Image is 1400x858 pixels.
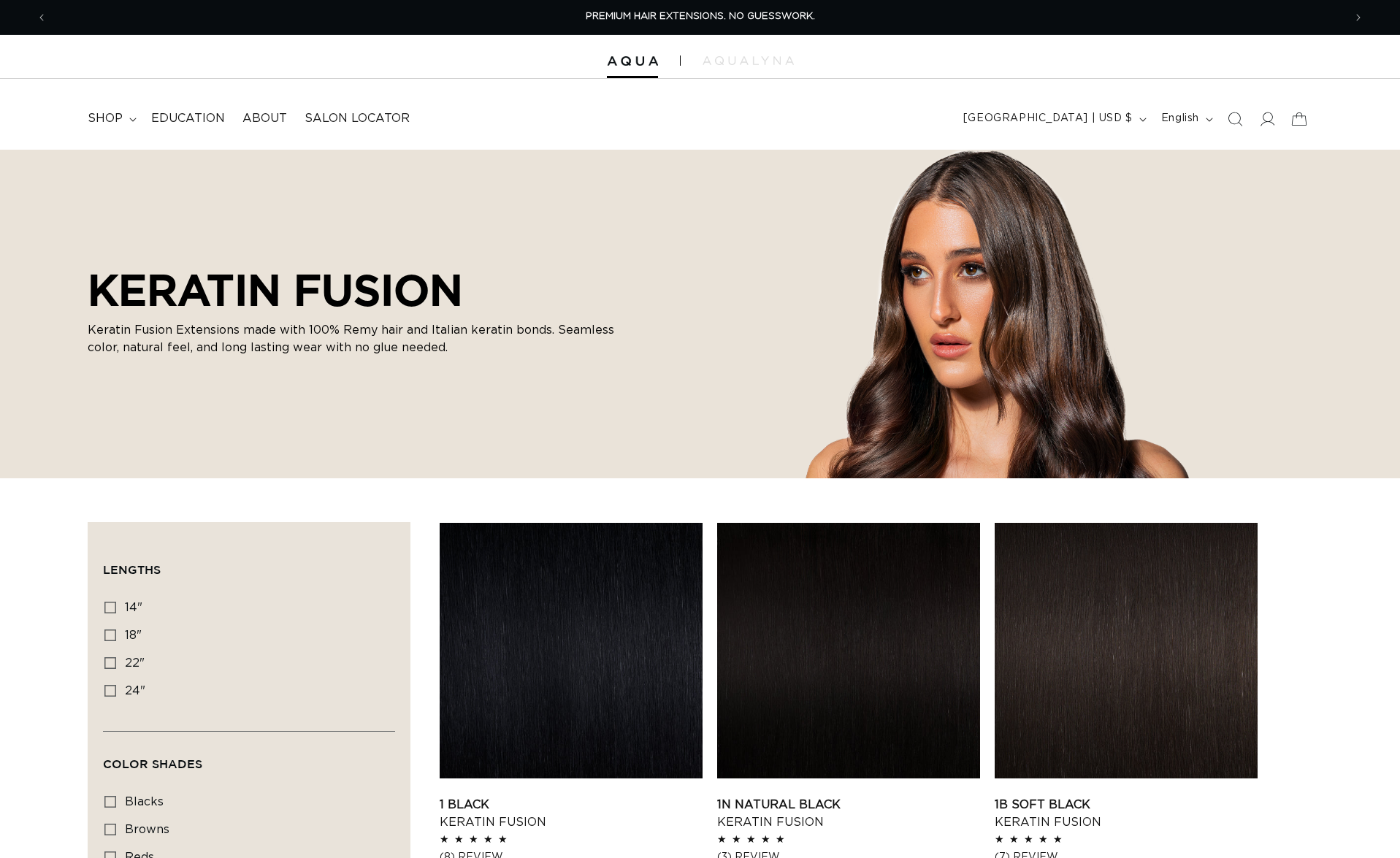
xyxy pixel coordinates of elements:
button: English [1152,105,1219,133]
span: About [242,111,287,126]
button: Previous announcement [26,4,58,31]
h2: KERATIN FUSION [88,264,643,315]
span: PREMIUM HAIR EXTENSIONS. NO GUESSWORK. [586,12,815,21]
span: Education [151,111,225,126]
span: Color Shades [103,757,202,770]
span: 24" [125,685,145,697]
summary: Lengths (0 selected) [103,537,395,590]
span: blacks [125,796,164,808]
img: aqualyna.com [703,56,794,65]
a: Education [142,102,234,135]
button: Next announcement [1342,4,1374,31]
a: 1 Black Keratin Fusion [440,796,703,831]
span: shop [88,111,123,126]
a: About [234,102,296,135]
span: [GEOGRAPHIC_DATA] | USD $ [963,111,1133,126]
img: Aqua Hair Extensions [607,56,658,66]
span: English [1161,111,1199,126]
a: 1N Natural Black Keratin Fusion [717,796,980,831]
summary: Search [1219,103,1251,135]
span: 18" [125,629,142,641]
a: 1B Soft Black Keratin Fusion [995,796,1258,831]
summary: shop [79,102,142,135]
a: Salon Locator [296,102,418,135]
p: Keratin Fusion Extensions made with 100% Remy hair and Italian keratin bonds. Seamless color, nat... [88,321,643,356]
span: browns [125,824,169,835]
span: Salon Locator [305,111,410,126]
span: 14" [125,602,142,613]
span: 22" [125,657,145,669]
span: Lengths [103,563,161,576]
summary: Color Shades (0 selected) [103,732,395,784]
button: [GEOGRAPHIC_DATA] | USD $ [955,105,1152,133]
